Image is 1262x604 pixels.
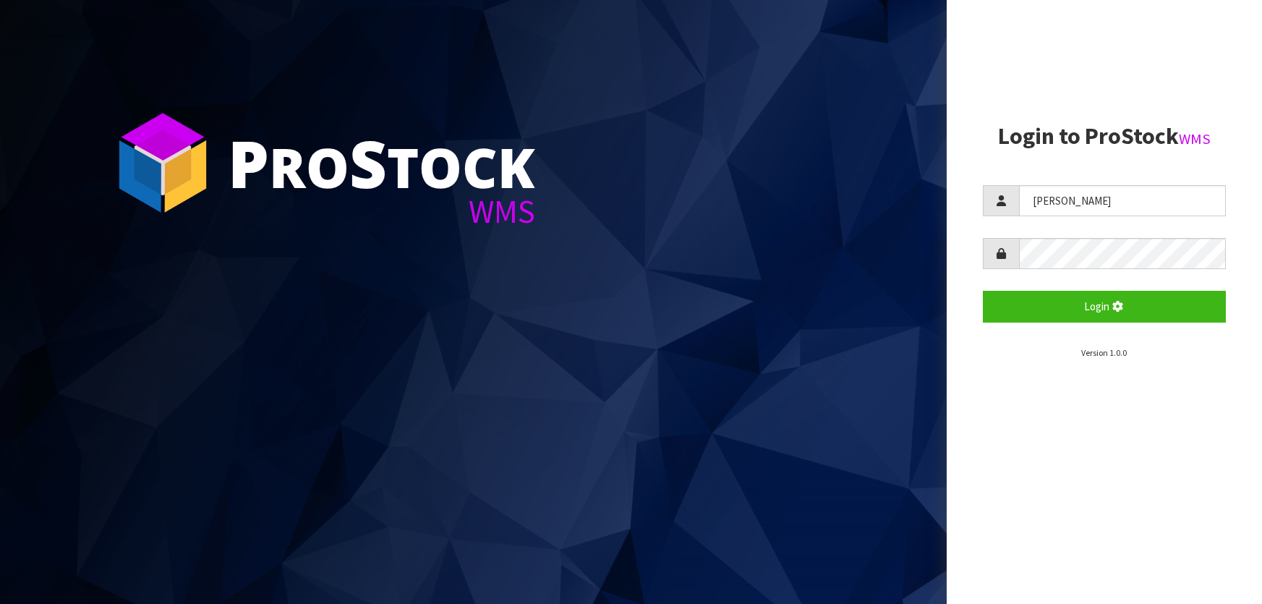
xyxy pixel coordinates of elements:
button: Login [983,291,1226,322]
div: ro tock [228,130,535,195]
img: ProStock Cube [108,109,217,217]
span: P [228,119,269,207]
input: Username [1019,185,1226,216]
div: WMS [228,195,535,228]
small: WMS [1179,129,1211,148]
small: Version 1.0.0 [1081,347,1127,358]
span: S [349,119,387,207]
h2: Login to ProStock [983,124,1226,149]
